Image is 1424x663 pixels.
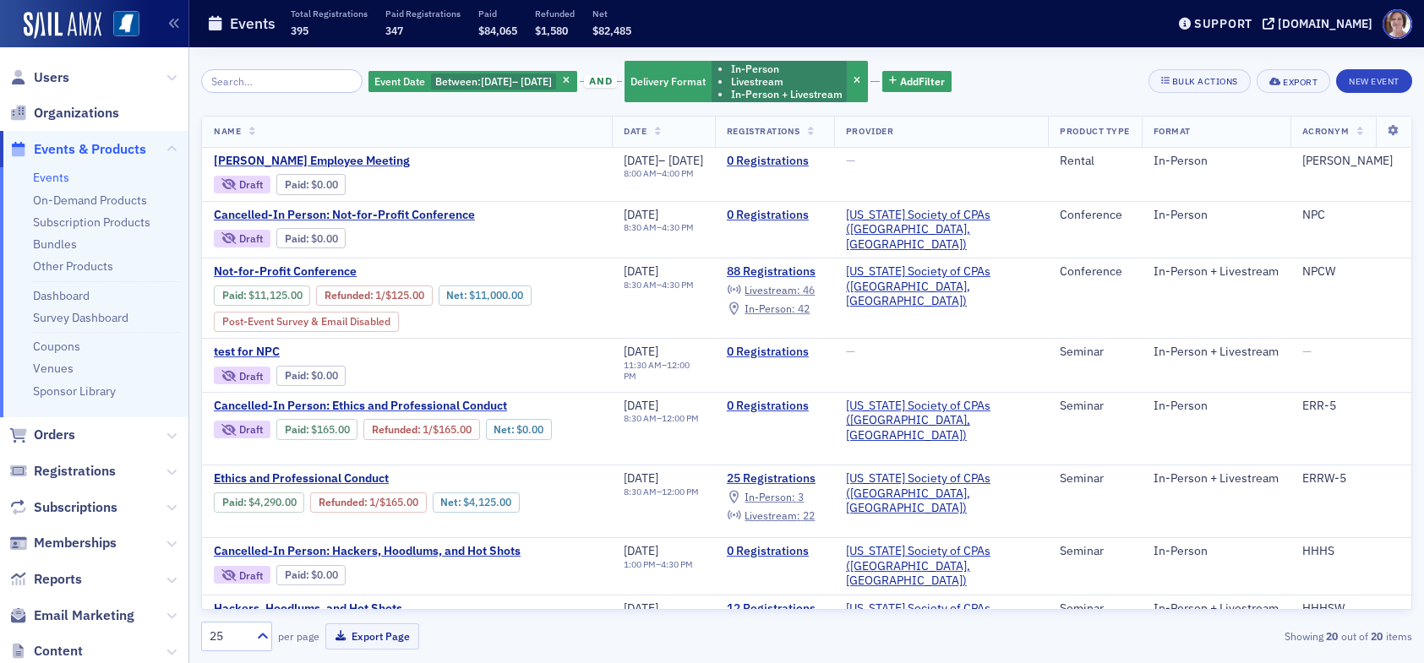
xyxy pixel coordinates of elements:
[1154,601,1279,617] div: In-Person + Livestream
[624,543,658,558] span: [DATE]
[285,423,306,436] a: Paid
[535,24,568,37] span: $1,580
[846,544,1036,589] a: [US_STATE] Society of CPAs ([GEOGRAPHIC_DATA], [GEOGRAPHIC_DATA])
[624,360,703,382] div: –
[214,471,600,486] a: Ethics and Professional Conduct
[481,74,512,88] span: [DATE]
[624,558,656,570] time: 1:00 PM
[624,359,690,382] time: 12:00 PM
[214,230,270,247] div: Draft
[516,423,543,436] span: $0.00
[278,628,319,644] label: per page
[9,104,119,122] a: Organizations
[214,367,270,384] div: Draft
[276,419,357,439] div: Paid: 0 - $16500
[222,496,243,508] a: Paid
[662,221,694,233] time: 4:30 PM
[661,558,693,570] time: 4:30 PM
[214,208,498,223] span: Cancelled-In Person: Not-for-Profit Conference
[33,170,69,185] a: Events
[494,423,516,436] span: Net :
[433,492,520,513] div: Net: $412500
[662,412,699,424] time: 12:00 PM
[433,423,472,436] span: $165.00
[1060,544,1129,559] div: Seminar
[325,623,419,649] button: Export Page
[9,140,146,159] a: Events & Products
[1283,78,1318,87] div: Export
[846,264,1036,309] span: Mississippi Society of CPAs (Ridgeland, MS)
[731,75,843,88] li: Livestream
[33,383,116,399] a: Sponsor Library
[624,559,693,570] div: –
[846,544,1036,589] span: Mississippi Society of CPAs (Ridgeland, MS)
[662,279,694,291] time: 4:30 PM
[846,208,1036,253] a: [US_STATE] Society of CPAs ([GEOGRAPHIC_DATA], [GEOGRAPHIC_DATA])
[239,425,263,434] div: Draft
[214,285,310,306] div: Paid: 94 - $1112500
[1060,345,1129,360] div: Seminar
[9,498,117,517] a: Subscriptions
[624,486,699,497] div: –
[9,462,116,481] a: Registrations
[214,544,521,559] a: Cancelled-In Person: Hackers, Hoodlums, and Hot Shots
[1060,471,1129,486] div: Seminar
[478,24,517,37] span: $84,065
[1302,601,1399,617] div: HHHSW
[440,496,463,508] span: Net :
[34,606,134,625] span: Email Marketing
[624,264,658,279] span: [DATE]
[481,74,552,88] span: –
[1257,69,1330,93] button: Export
[291,24,308,37] span: 395
[1302,154,1399,169] div: [PERSON_NAME]
[372,423,417,436] a: Refunded
[846,264,1036,309] a: [US_STATE] Society of CPAs ([GEOGRAPHIC_DATA], [GEOGRAPHIC_DATA])
[727,399,822,414] a: 0 Registrations
[1302,544,1399,559] div: HHHS
[239,180,263,189] div: Draft
[291,8,368,19] p: Total Registrations
[624,168,703,179] div: –
[1060,154,1129,169] div: Rental
[285,232,306,245] a: Paid
[1148,69,1251,93] button: Bulk Actions
[624,601,658,616] span: [DATE]
[385,8,461,19] p: Paid Registrations
[624,279,657,291] time: 8:30 AM
[668,153,703,168] span: [DATE]
[1336,69,1412,93] button: New Event
[846,601,1036,646] span: Mississippi Society of CPAs (Ridgeland, MS)
[1194,16,1252,31] div: Support
[222,289,243,302] a: Paid
[214,176,270,193] div: Draft
[311,568,338,581] span: $0.00
[214,492,304,513] div: Paid: 28 - $429000
[1302,471,1399,486] div: ERRW-5
[1302,125,1350,137] span: Acronym
[363,419,479,439] div: Refunded: 0 - $16500
[214,601,498,617] span: Hackers, Hoodlums, and Hot Shots
[239,372,263,381] div: Draft
[727,471,822,486] a: 25 Registrations
[745,283,800,296] span: Livestream :
[478,8,517,19] p: Paid
[662,167,694,179] time: 4:00 PM
[435,74,481,88] span: Between :
[1154,399,1279,414] div: In-Person
[846,399,1036,443] a: [US_STATE] Society of CPAs ([GEOGRAPHIC_DATA], [GEOGRAPHIC_DATA])
[325,289,370,302] a: Refunded
[1060,208,1129,223] div: Conference
[439,285,532,306] div: Net: $1100000
[9,606,134,625] a: Email Marketing
[285,369,306,382] a: Paid
[803,508,815,522] span: 22
[727,125,800,137] span: Registrations
[239,571,263,580] div: Draft
[276,565,346,585] div: Paid: 0 - $0
[592,24,631,37] span: $82,485
[34,462,116,481] span: Registrations
[310,492,426,513] div: Refunded: 28 - $429000
[580,75,622,89] button: and
[446,289,469,302] span: Net :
